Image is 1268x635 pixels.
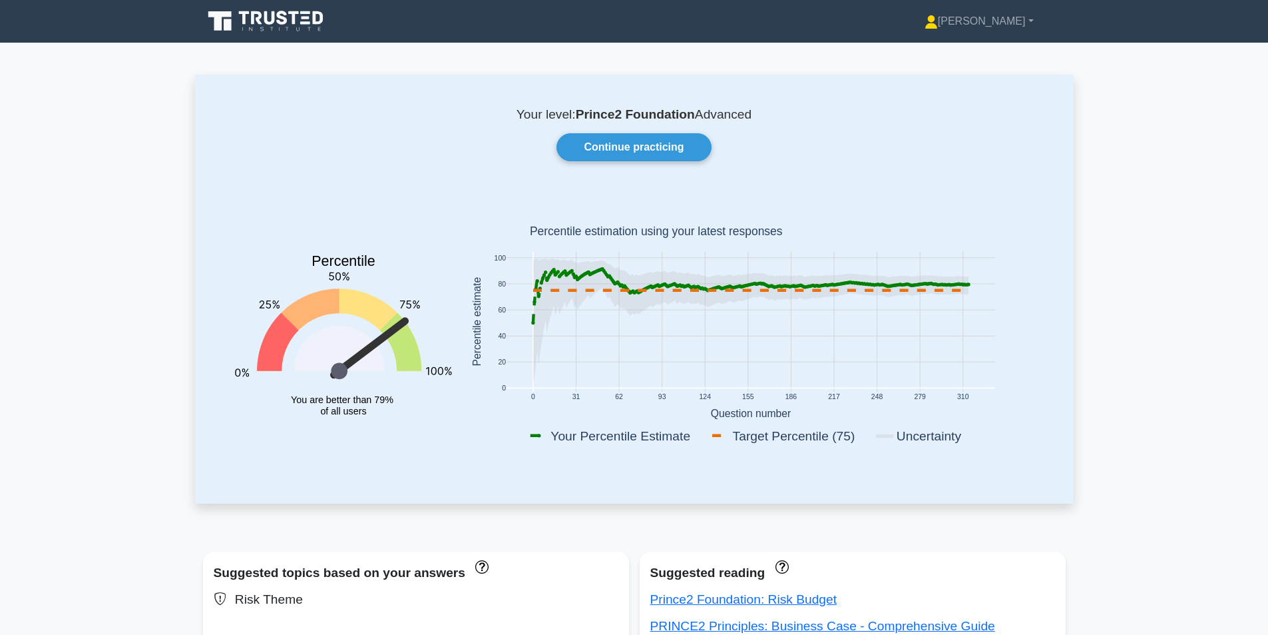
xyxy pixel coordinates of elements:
text: Question number [710,408,791,419]
a: These concepts have been answered less than 50% correct. The guides disapear when you answer ques... [771,559,788,573]
tspan: You are better than 79% [291,394,393,405]
text: 248 [871,394,883,401]
text: 0 [502,385,506,392]
a: Continue practicing [556,133,711,161]
text: 80 [498,281,506,288]
p: Your level: Advanced [227,107,1042,123]
text: 155 [742,394,754,401]
text: 62 [615,394,623,401]
text: 100 [494,255,506,262]
text: 217 [828,394,840,401]
text: 186 [785,394,797,401]
text: 20 [498,358,506,366]
text: 0 [530,394,534,401]
b: Prince2 Foundation [576,107,695,121]
text: 93 [658,394,666,401]
text: Percentile estimation using your latest responses [529,225,782,239]
text: Percentile estimate [471,277,482,366]
a: Prince2 Foundation: Risk Budget [650,592,837,606]
text: 40 [498,332,506,340]
text: 279 [914,394,926,401]
text: Percentile [312,254,375,270]
tspan: of all users [320,406,366,416]
text: 60 [498,307,506,314]
div: Risk Theme [214,589,618,610]
a: PRINCE2 Principles: Business Case - Comprehensive Guide [650,619,995,633]
a: These topics have been answered less than 50% correct. Topics disapear when you answer questions ... [472,559,489,573]
div: Suggested topics based on your answers [214,562,618,584]
a: [PERSON_NAME] [893,8,1066,35]
div: Suggested reading [650,562,1055,584]
text: 124 [699,394,711,401]
text: 31 [572,394,580,401]
text: 310 [957,394,969,401]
